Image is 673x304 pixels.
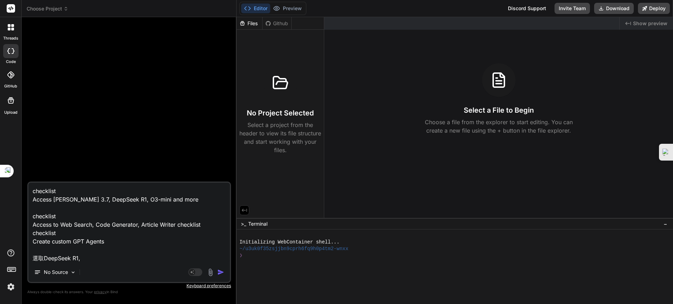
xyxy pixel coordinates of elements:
[217,269,224,276] img: icon
[248,220,267,227] span: Terminal
[263,20,291,27] div: Github
[247,108,314,118] h3: No Project Selected
[4,109,18,115] label: Upload
[3,35,18,41] label: threads
[239,246,348,252] span: ~/u3uk0f35zsjjbn9cprh6fq9h0p4tm2-wnxx
[270,3,305,13] button: Preview
[662,218,669,229] button: −
[44,269,68,276] p: No Source
[241,3,270,13] button: Editor
[594,3,634,14] button: Download
[664,220,667,227] span: −
[206,268,215,276] img: attachment
[420,118,577,135] p: Choose a file from the explorer to start editing. You can create a new file using the + button in...
[28,183,230,262] textarea: checklist Access [PERSON_NAME] 3.7, DeepSeek R1, O3-mini and more checklist Access to Web Search,...
[239,239,340,246] span: Initializing WebContainer shell...
[239,121,321,154] p: Select a project from the header to view its file structure and start working with your files.
[464,105,534,115] h3: Select a File to Begin
[27,283,231,289] p: Keyboard preferences
[70,269,76,275] img: Pick Models
[5,281,17,293] img: settings
[638,3,670,14] button: Deploy
[94,290,107,294] span: privacy
[633,20,667,27] span: Show preview
[4,83,17,89] label: GitHub
[241,220,246,227] span: >_
[6,59,16,65] label: code
[27,289,231,295] p: Always double-check its answers. Your in Bind
[237,20,262,27] div: Files
[504,3,550,14] div: Discord Support
[555,3,590,14] button: Invite Team
[239,252,243,259] span: ❯
[27,5,68,12] span: Choose Project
